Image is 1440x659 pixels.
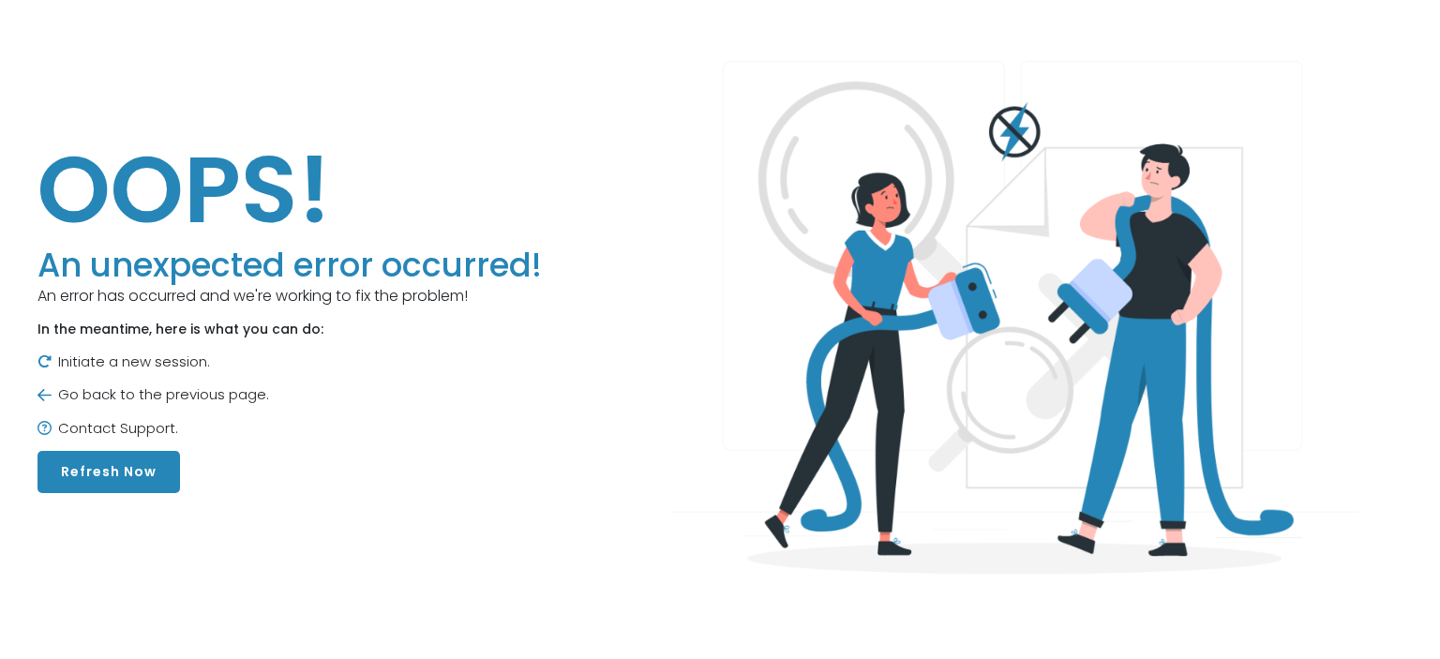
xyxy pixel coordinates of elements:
p: In the meantime, here is what you can do: [37,320,542,339]
p: Initiate a new session. [37,352,542,373]
h1: OOPS! [37,133,542,246]
p: An error has occurred and we're working to fix the problem! [37,285,542,307]
p: Go back to the previous page. [37,384,542,406]
h3: An unexpected error occurred! [37,246,542,285]
button: Refresh Now [37,451,180,493]
p: Contact Support. [37,418,542,440]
